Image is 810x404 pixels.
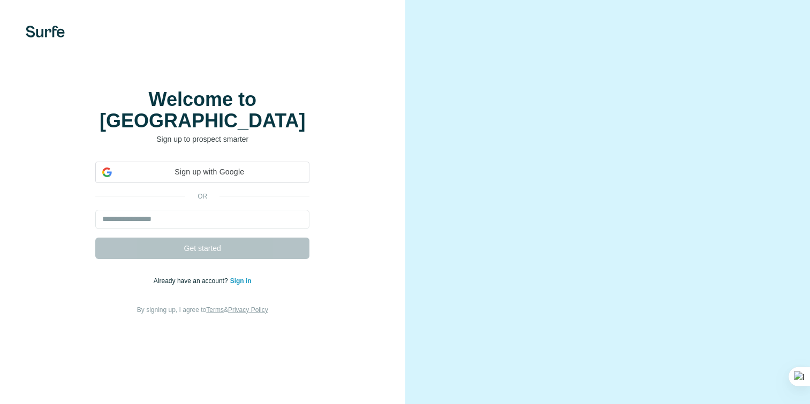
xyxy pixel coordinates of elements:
[95,134,309,144] p: Sign up to prospect smarter
[116,166,302,178] span: Sign up with Google
[228,306,268,314] a: Privacy Policy
[137,306,268,314] span: By signing up, I agree to &
[95,162,309,183] div: Sign up with Google
[95,89,309,132] h1: Welcome to [GEOGRAPHIC_DATA]
[185,192,219,201] p: or
[230,277,252,285] a: Sign in
[26,26,65,37] img: Surfe's logo
[206,306,224,314] a: Terms
[154,277,230,285] span: Already have an account?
